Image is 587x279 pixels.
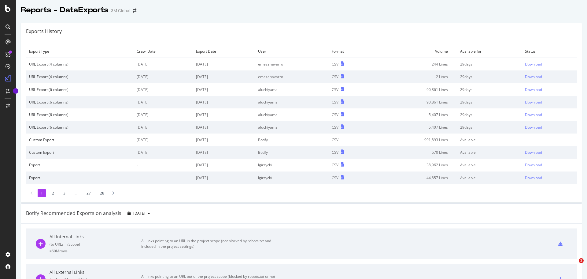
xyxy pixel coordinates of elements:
div: CSV [332,150,338,155]
td: [DATE] [193,108,255,121]
li: ... [72,189,80,197]
td: 5,407 Lines [373,108,457,121]
a: Download [525,175,574,180]
div: All links pointing to an URL in the project scope (not blocked by robots.txt and included in the ... [141,238,279,249]
div: URL Export (4 columns) [29,74,131,79]
a: Download [525,112,574,117]
div: All Internal Links [50,234,141,240]
div: CSV [332,175,338,180]
td: User [255,45,329,58]
div: arrow-right-arrow-left [133,9,136,13]
div: Reports - DataExports [21,5,109,15]
td: - [134,172,193,184]
td: [DATE] [134,58,193,71]
td: Export Date [193,45,255,58]
div: CSV [332,100,338,105]
div: Export [29,162,131,168]
td: 38,962 Lines [373,159,457,171]
td: - [522,134,577,146]
td: 90,861 Lines [373,96,457,108]
td: Volume [373,45,457,58]
div: CSV [332,62,338,67]
td: [DATE] [134,108,193,121]
td: lgirzycki [255,159,329,171]
a: Download [525,87,574,92]
div: CSV [332,74,338,79]
td: Botify [255,134,329,146]
div: Tooltip anchor [13,88,18,94]
td: [DATE] [134,134,193,146]
td: aluchiyama [255,121,329,134]
div: Custom Export [29,137,131,142]
div: Download [525,150,542,155]
div: Custom Export [29,150,131,155]
div: csv-export [558,242,563,246]
td: [DATE] [193,134,255,146]
td: [DATE] [193,146,255,159]
div: CSV [332,125,338,130]
div: = 60M rows [50,248,141,254]
div: URL Export (6 columns) [29,125,131,130]
a: Download [525,125,574,130]
td: aluchiyama [255,83,329,96]
span: 2025 Sep. 7th [133,211,145,216]
div: Export [29,175,131,180]
div: Exports History [26,28,62,35]
td: Crawl Date [134,45,193,58]
div: Available [460,162,519,168]
td: 90,861 Lines [373,83,457,96]
td: [DATE] [193,58,255,71]
td: Status [522,45,577,58]
td: [DATE] [193,121,255,134]
td: lgirzycki [255,172,329,184]
td: [DATE] [134,146,193,159]
td: 29 days [457,96,522,108]
td: emezanavarro [255,70,329,83]
td: - [134,159,193,171]
div: ( to URLs in Scope ) [50,242,141,247]
td: CSV [329,134,373,146]
a: Download [525,74,574,79]
li: 28 [97,189,107,197]
li: 1 [38,189,46,197]
a: Download [525,62,574,67]
div: Download [525,62,542,67]
td: [DATE] [193,172,255,184]
td: 29 days [457,70,522,83]
div: URL Export (6 columns) [29,112,131,117]
td: [DATE] [193,83,255,96]
td: [DATE] [193,159,255,171]
div: Available [460,175,519,180]
td: [DATE] [134,83,193,96]
a: Download [525,150,574,155]
td: 44,857 Lines [373,172,457,184]
td: 5,407 Lines [373,121,457,134]
td: [DATE] [193,70,255,83]
td: 2 Lines [373,70,457,83]
td: aluchiyama [255,96,329,108]
div: Download [525,125,542,130]
div: Available [460,137,519,142]
td: emezanavarro [255,58,329,71]
div: Botify Recommended Exports on analysis: [26,210,123,217]
td: Export Type [26,45,134,58]
div: Download [525,74,542,79]
td: Format [329,45,373,58]
li: 2 [49,189,57,197]
div: Download [525,100,542,105]
div: CSV [332,162,338,168]
div: URL Export (6 columns) [29,87,131,92]
div: Available [460,150,519,155]
td: 29 days [457,121,522,134]
td: 570 Lines [373,146,457,159]
button: [DATE] [125,209,153,218]
div: All External Links [50,269,141,275]
td: Available for [457,45,522,58]
td: [DATE] [134,96,193,108]
div: URL Export (6 columns) [29,100,131,105]
td: 29 days [457,83,522,96]
td: [DATE] [193,96,255,108]
td: 29 days [457,108,522,121]
td: [DATE] [134,70,193,83]
td: aluchiyama [255,108,329,121]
